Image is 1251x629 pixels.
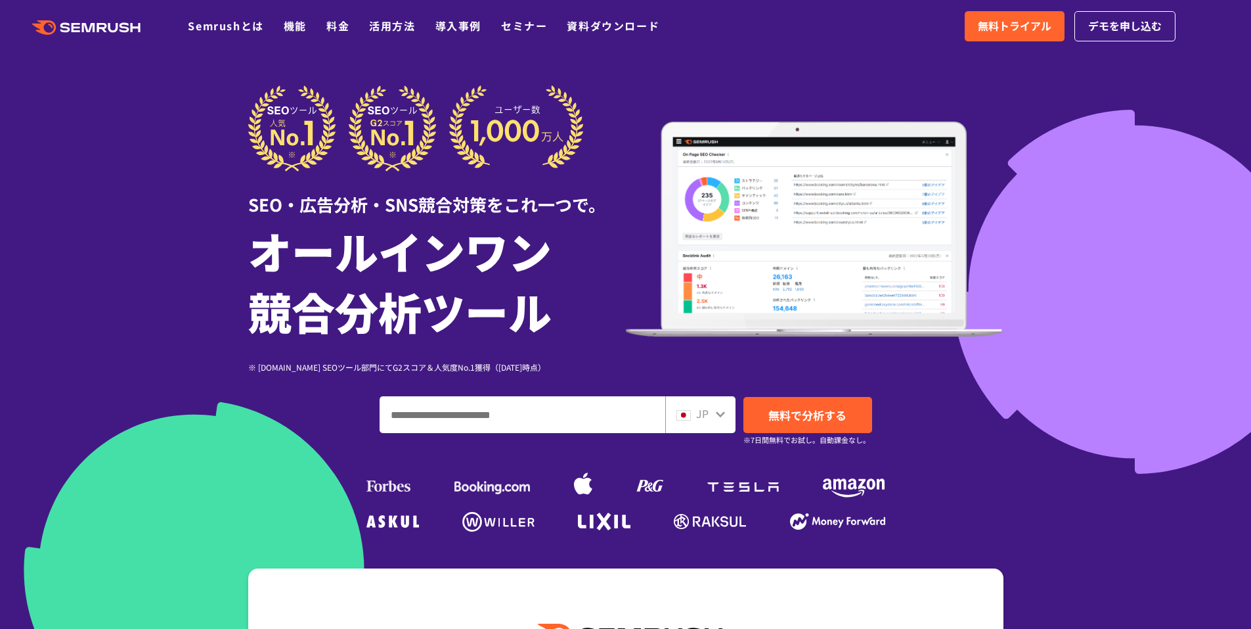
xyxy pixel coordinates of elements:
[743,434,870,446] small: ※7日間無料でお試し。自動課金なし。
[965,11,1064,41] a: 無料トライアル
[248,220,626,341] h1: オールインワン 競合分析ツール
[284,18,307,34] a: 機能
[978,18,1051,35] span: 無料トライアル
[743,397,872,433] a: 無料で分析する
[435,18,481,34] a: 導入事例
[248,172,626,217] div: SEO・広告分析・SNS競合対策をこれ一つで。
[380,397,665,432] input: ドメイン、キーワードまたはURLを入力してください
[567,18,659,34] a: 資料ダウンロード
[326,18,349,34] a: 料金
[696,406,709,421] span: JP
[768,407,846,423] span: 無料で分析する
[369,18,415,34] a: 活用方法
[188,18,263,34] a: Semrushとは
[248,361,626,373] div: ※ [DOMAIN_NAME] SEOツール部門にてG2スコア＆人気度No.1獲得（[DATE]時点）
[1074,11,1175,41] a: デモを申し込む
[501,18,547,34] a: セミナー
[1088,18,1162,35] span: デモを申し込む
